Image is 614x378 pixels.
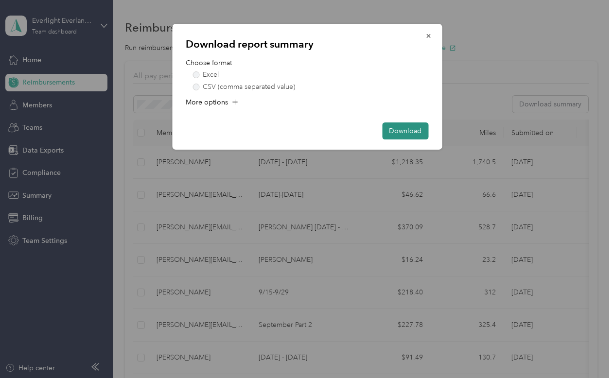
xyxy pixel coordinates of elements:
p: Choose format [186,58,428,68]
button: Download [382,122,428,139]
label: CSV (comma separated value) [193,84,428,90]
label: Excel [193,71,428,78]
p: Download report summary [186,37,428,51]
iframe: Everlance-gr Chat Button Frame [560,324,614,378]
span: More options [186,97,228,107]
